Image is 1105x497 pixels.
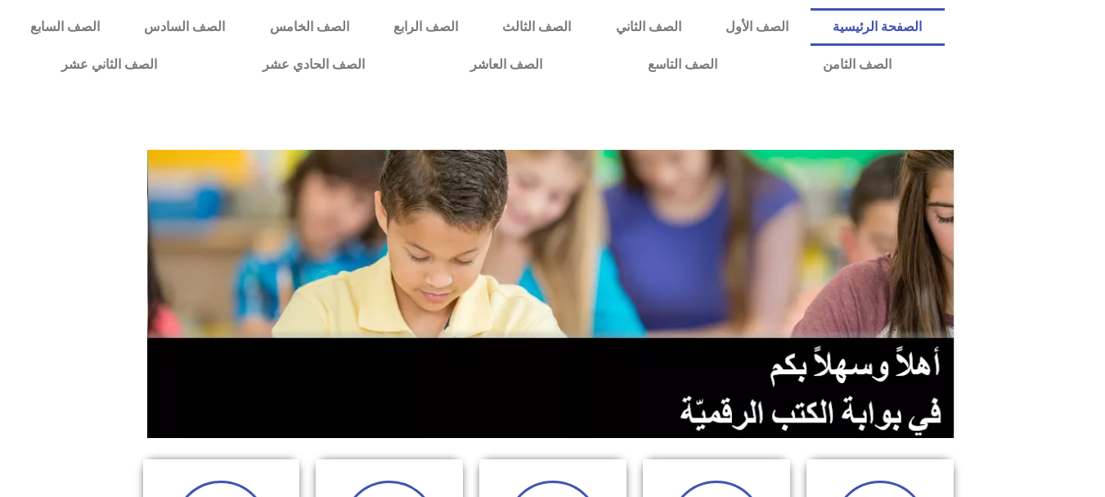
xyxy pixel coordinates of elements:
[594,8,703,46] a: الصف الثاني
[417,46,595,84] a: الصف العاشر
[8,46,209,84] a: الصف الثاني عشر
[480,8,593,46] a: الصف الثالث
[209,46,417,84] a: الصف الحادي عشر
[770,46,944,84] a: الصف الثامن
[248,8,371,46] a: الصف الخامس
[371,8,480,46] a: الصف الرابع
[811,8,944,46] a: الصفحة الرئيسية
[8,8,122,46] a: الصف السابع
[122,8,247,46] a: الصف السادس
[703,8,811,46] a: الصف الأول
[595,46,770,84] a: الصف التاسع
